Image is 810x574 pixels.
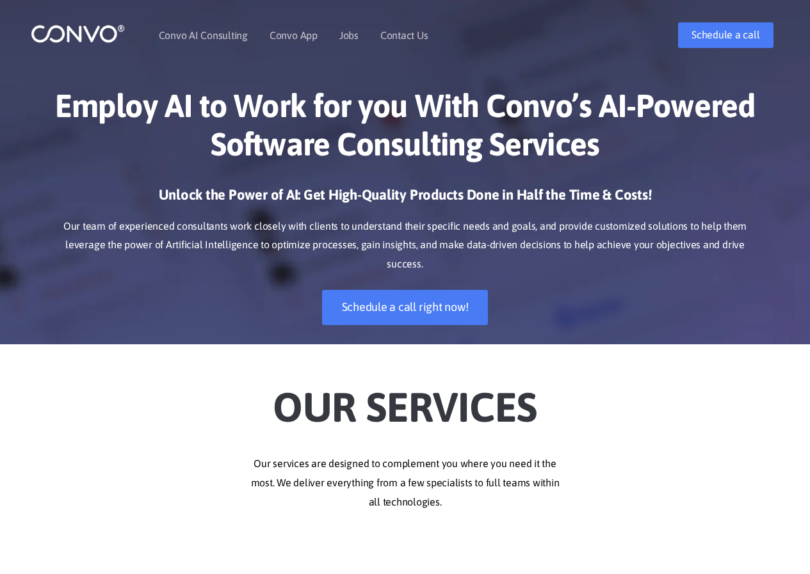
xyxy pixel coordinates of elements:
[339,30,359,40] a: Jobs
[50,186,761,214] h3: Unlock the Power of AI: Get High-Quality Products Done in Half the Time & Costs!
[50,454,761,512] p: Our services are designed to complement you where you need it the most. We deliver everything fro...
[380,30,428,40] a: Contact Us
[50,217,761,275] p: Our team of experienced consultants work closely with clients to understand their specific needs ...
[31,24,125,44] img: logo_1.png
[50,86,761,173] h1: Employ AI to Work for you With Convo’s AI-Powered Software Consulting Services
[270,30,318,40] a: Convo App
[159,30,248,40] a: Convo AI Consulting
[678,22,773,48] a: Schedule a call
[50,363,761,435] h2: Our Services
[322,290,489,325] a: Schedule a call right now!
